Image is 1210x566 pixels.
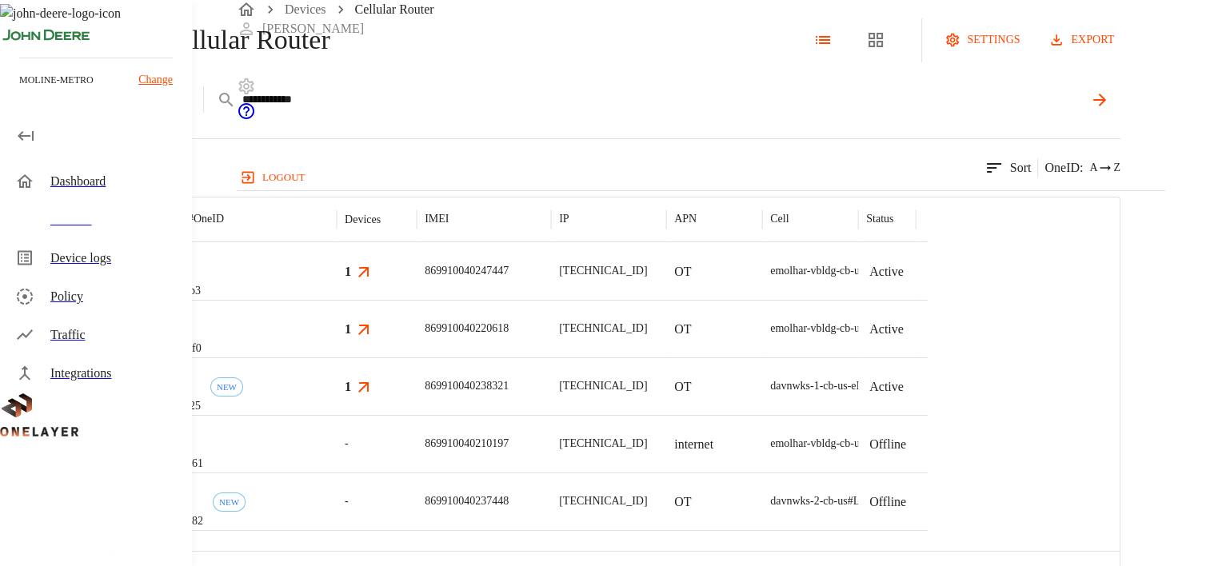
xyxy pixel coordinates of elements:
p: 869910040238321 [425,378,509,394]
p: [TECHNICAL_ID] [559,378,647,394]
span: - [345,493,349,509]
p: OT [674,320,691,339]
p: [TECHNICAL_ID] [559,493,647,509]
div: First seen: 08/15/2025 09:11:56 AM [210,377,243,397]
p: [PERSON_NAME] [262,19,364,38]
button: logout [237,165,311,190]
span: Support Portal [237,110,256,123]
p: APN [674,211,697,227]
span: davnwks-1-cb-us-eNB493850 [770,380,905,392]
p: [TECHNICAL_ID] [559,321,647,337]
p: Status [866,211,893,227]
a: logout [237,165,1165,190]
p: Active [869,262,904,281]
p: 869910040220618 [425,321,509,337]
p: IP [559,211,569,227]
p: OT [674,377,691,397]
p: IMEI [425,211,449,227]
span: #L1243710802::NOKIA::ASIB [848,495,990,507]
p: [TECHNICAL_ID] [559,436,647,452]
span: davnwks-2-cb-us [770,495,847,507]
p: 869910040210197 [425,436,509,452]
p: Offline [869,492,906,512]
p: internet [674,435,713,454]
div: emolhar-vbldg-cb-us-eNB493830 #DH240725611::NOKIA::ASIB [770,321,1068,337]
p: Offline [869,435,906,454]
span: NEW [211,382,242,392]
p: 869910040247447 [425,263,509,279]
div: Devices [345,213,381,226]
a: Devices [285,2,326,16]
div: emolhar-vbldg-cb-us-eNB493830 #DH240725611::NOKIA::ASIB [770,263,1068,279]
p: [TECHNICAL_ID] [559,263,647,279]
a: onelayer-support [237,110,256,123]
span: - [345,436,349,452]
span: emolhar-vbldg-cb-us-eNB493830 [770,265,921,277]
h3: 1 [345,377,351,396]
span: emolhar-vbldg-cb-us-eNB493830 [770,437,921,449]
p: 869910040237448 [425,493,509,509]
span: emolhar-vbldg-cb-us-eNB493830 [770,322,921,334]
p: OT [674,492,691,512]
p: Cell [770,211,789,227]
h3: 1 [345,320,351,338]
p: OT [674,262,691,281]
p: Active [869,377,904,397]
div: emolhar-vbldg-cb-us-eNB493830 #DH240725611::NOKIA::ASIB [770,436,1068,452]
span: NEW [214,497,245,507]
div: First seen: 08/18/2025 11:45:54 AM [213,492,246,512]
h3: 1 [345,262,351,281]
p: Active [869,320,904,339]
span: # OneID [188,213,224,225]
